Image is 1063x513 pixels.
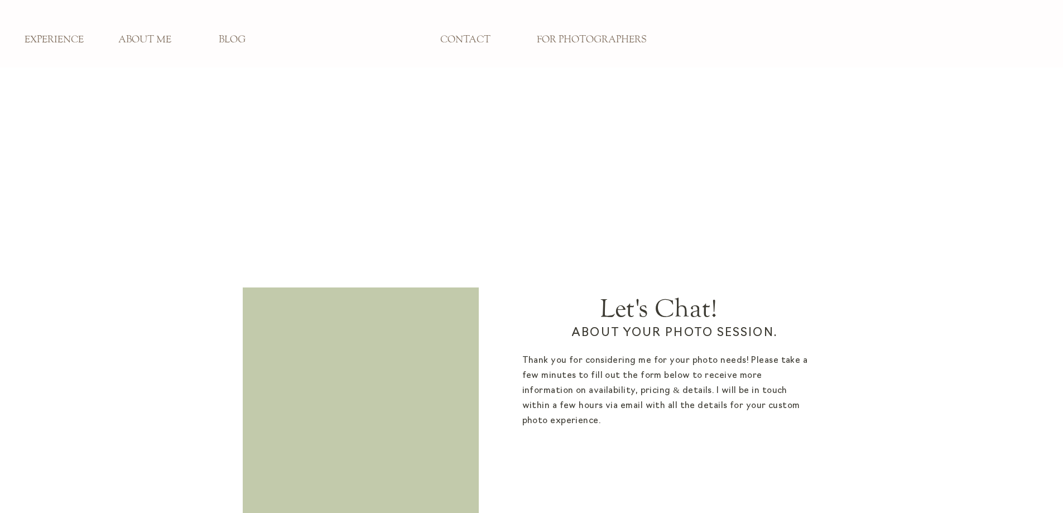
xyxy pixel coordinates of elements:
a: EXPERIENCE [17,34,91,46]
a: CONTACT [429,34,502,46]
p: Thank you for considering me for your photo needs! Please take a few minutes to fill out the form... [522,353,811,432]
h2: Let's Chat! [497,295,821,320]
p: About your photo session. [545,324,805,350]
a: ABOUT ME [108,34,181,46]
a: FOR PHOTOGRAPHERS [528,34,654,46]
a: BLOG [195,34,269,46]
